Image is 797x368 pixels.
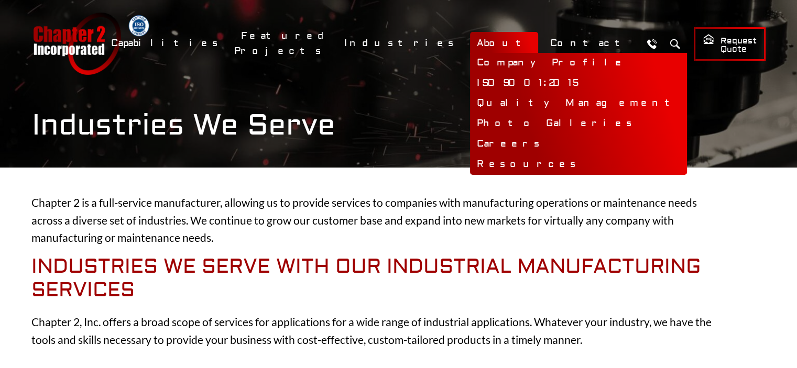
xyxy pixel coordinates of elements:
a: Request Quote [694,27,766,61]
a: Call Us [642,34,662,53]
a: Quality Management [470,93,687,114]
h2: Industries We Serve With Our Industrial Manufacturing Services [31,255,718,303]
a: Featured Projects [234,25,332,62]
a: ISO 9001:2015 [470,73,687,94]
a: About [470,32,538,54]
a: Chapter 2 Incorporated [32,13,121,75]
p: Chapter 2 is a full-service manufacturer, allowing us to provide services to companies with manuf... [31,194,718,247]
p: Chapter 2, Inc. offers a broad scope of services for applications for a wide range of industrial ... [31,313,718,348]
a: Company Profile [470,53,687,73]
button: Search [665,34,685,53]
a: Resources [470,154,687,175]
a: Capabilities [104,32,229,54]
a: Industries [337,32,465,54]
a: Photo Galleries [470,114,687,134]
span: Request Quote [703,34,757,55]
h1: Industries We Serve [32,108,766,143]
a: Careers [470,134,687,154]
a: Contact [543,32,637,54]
